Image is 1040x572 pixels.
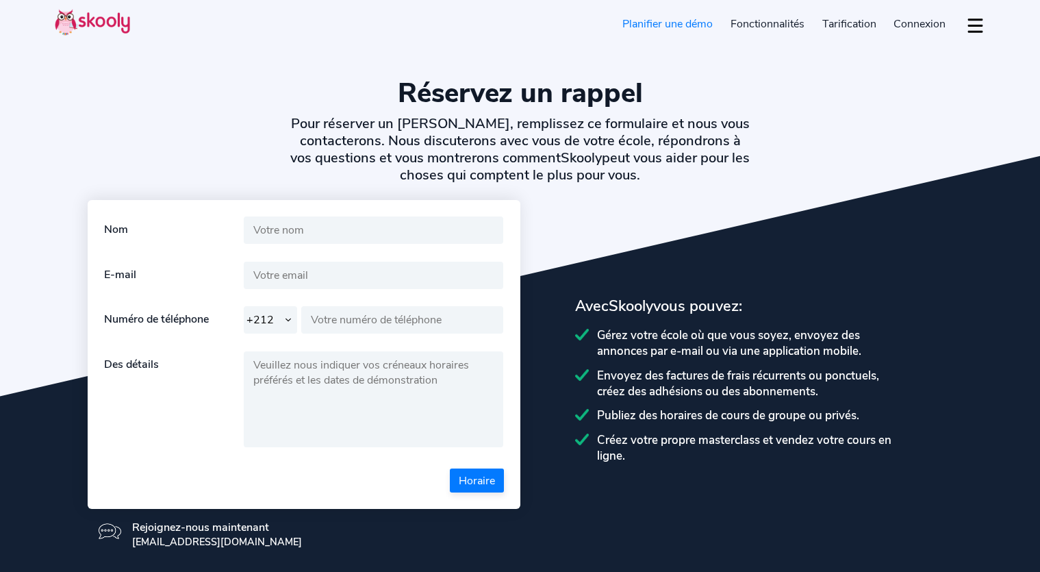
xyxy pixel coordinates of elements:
[104,216,244,244] div: Nom
[822,16,876,32] span: Tarification
[609,296,653,316] span: Skooly
[575,368,953,399] div: Envoyez des factures de frais récurrents ou ponctuels, créez des adhésions ou des abonnements.
[55,77,985,110] h1: Réservez un rappel
[575,432,953,464] div: Créez votre propre masterclass et vendez votre cours en ligne.
[132,520,302,535] div: Rejoignez-nous maintenant
[614,13,722,35] a: Planifier une démo
[893,16,946,32] span: Connexion
[561,149,602,167] span: Skooly
[301,306,503,334] input: Votre numéro de téléphone
[965,10,985,41] button: dropdown menu
[104,306,244,334] div: Numéro de téléphone
[575,408,953,423] div: Publiez des horaires de cours de groupe ou privés.
[722,13,813,35] a: Fonctionnalités
[575,296,953,316] div: Avec vous pouvez:
[288,115,753,184] h2: Pour réserver un [PERSON_NAME], remplissez ce formulaire et nous vous contacterons. Nous discuter...
[244,216,503,244] input: Votre nom
[104,262,244,289] div: E-mail
[99,520,121,543] img: icon-message
[450,469,504,493] button: Horaire
[55,9,130,36] img: Skooly
[244,262,503,289] input: Votre email
[104,351,244,451] div: Des détails
[885,13,954,35] a: Connexion
[813,13,885,35] a: Tarification
[132,535,302,549] div: [EMAIL_ADDRESS][DOMAIN_NAME]
[575,327,953,359] div: Gérez votre école où que vous soyez, envoyez des annonces par e-mail ou via une application mobile.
